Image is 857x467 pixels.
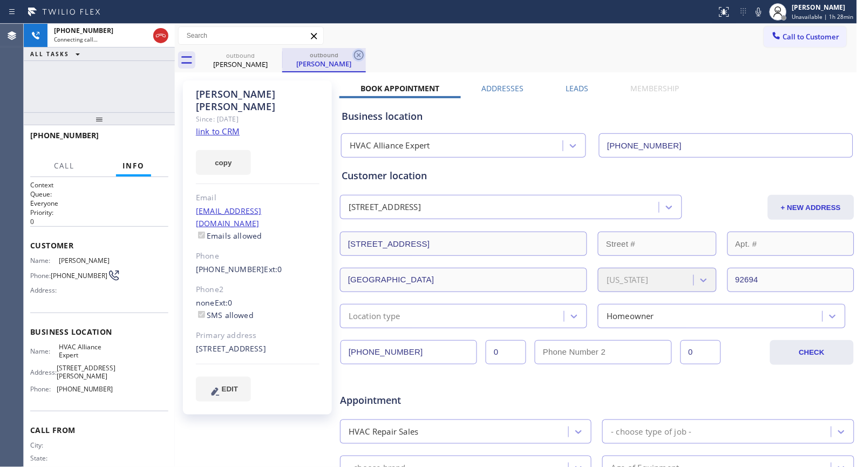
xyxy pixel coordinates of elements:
[607,310,654,322] div: Homeowner
[566,83,589,93] label: Leads
[30,441,59,449] span: City:
[792,13,854,21] span: Unavailable | 1h 28min
[30,327,168,337] span: Business location
[196,343,319,355] div: [STREET_ADDRESS]
[764,26,847,47] button: Call to Customer
[349,310,400,322] div: Location type
[486,340,526,364] input: Ext.
[153,28,168,43] button: Hang up
[30,50,69,58] span: ALL TASKS
[283,59,365,69] div: [PERSON_NAME]
[783,32,840,42] span: Call to Customer
[283,48,365,71] div: Brian Slayback
[727,268,854,292] input: ZIP
[349,425,418,438] div: HVAC Repair Sales
[30,454,59,462] span: State:
[30,240,168,251] span: Customer
[599,133,853,158] input: Phone Number
[611,425,691,438] div: - choose type of job -
[196,264,264,274] a: [PHONE_NUMBER]
[340,232,587,256] input: Address
[30,256,59,265] span: Name:
[681,340,721,364] input: Ext. 2
[179,27,323,44] input: Search
[341,340,477,364] input: Phone Number
[342,168,853,183] div: Customer location
[30,368,57,376] span: Address:
[54,36,98,43] span: Connecting call…
[51,272,107,280] span: [PHONE_NUMBER]
[770,340,854,365] button: CHECK
[196,329,319,342] div: Primary address
[30,199,168,208] p: Everyone
[196,150,251,175] button: copy
[198,311,205,318] input: SMS allowed
[57,385,113,393] span: [PHONE_NUMBER]
[196,126,240,137] a: link to CRM
[116,155,151,177] button: Info
[30,189,168,199] h2: Queue:
[196,192,319,204] div: Email
[30,272,51,280] span: Phone:
[792,3,854,12] div: [PERSON_NAME]
[340,393,510,408] span: Appointment
[340,268,587,292] input: City
[54,161,74,171] span: Call
[342,109,853,124] div: Business location
[361,83,440,93] label: Book Appointment
[222,385,238,393] span: EDIT
[727,232,854,256] input: Apt. #
[264,264,282,274] span: Ext: 0
[196,113,319,125] div: Since: [DATE]
[30,286,59,294] span: Address:
[47,155,81,177] button: Call
[598,232,716,256] input: Street #
[350,140,430,152] div: HVAC Alliance Expert
[349,201,421,214] div: [STREET_ADDRESS]
[30,130,99,140] span: [PHONE_NUMBER]
[283,51,365,59] div: outbound
[215,297,233,308] span: Ext: 0
[751,4,766,19] button: Mute
[123,161,145,171] span: Info
[30,180,168,189] h1: Context
[196,206,262,228] a: [EMAIL_ADDRESS][DOMAIN_NAME]
[30,217,168,226] p: 0
[30,208,168,217] h2: Priority:
[30,425,168,435] span: Call From
[482,83,524,93] label: Addresses
[198,232,205,239] input: Emails allowed
[24,48,91,60] button: ALL TASKS
[196,297,319,322] div: none
[59,343,113,360] span: HVAC Alliance Expert
[200,48,281,72] div: Brian Slayback
[200,59,281,69] div: [PERSON_NAME]
[768,195,854,220] button: + NEW ADDRESS
[196,377,251,402] button: EDIT
[196,231,262,241] label: Emails allowed
[54,26,113,35] span: [PHONE_NUMBER]
[59,256,113,265] span: [PERSON_NAME]
[30,347,59,355] span: Name:
[196,250,319,262] div: Phone
[30,385,57,393] span: Phone:
[535,340,671,364] input: Phone Number 2
[200,51,281,59] div: outbound
[196,283,319,296] div: Phone2
[196,310,254,320] label: SMS allowed
[196,88,319,113] div: [PERSON_NAME] [PERSON_NAME]
[57,364,115,381] span: [STREET_ADDRESS][PERSON_NAME]
[631,83,679,93] label: Membership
